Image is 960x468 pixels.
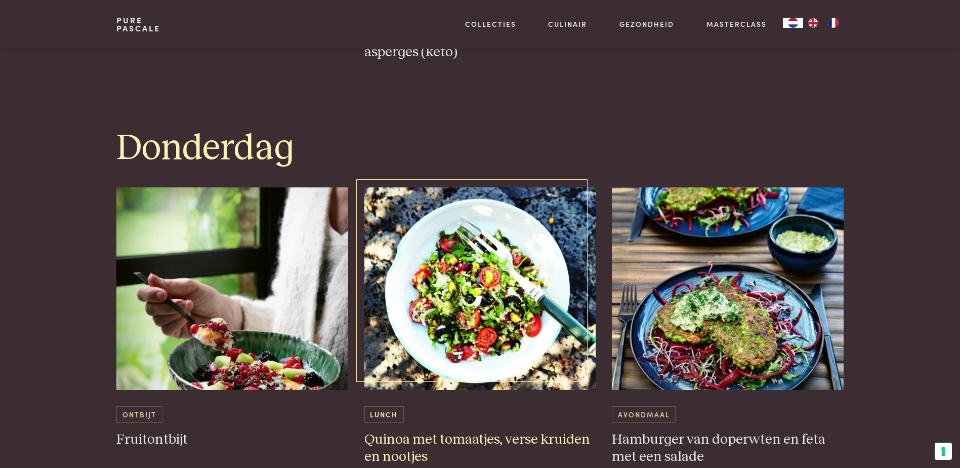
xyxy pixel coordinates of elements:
h1: Donderdag [116,126,843,171]
a: Gezondheid [619,19,674,29]
a: Fruitontbijt Ontbijt Fruitontbijt [116,187,348,449]
h3: Fruitontbijt [116,431,348,449]
a: Collecties [465,19,516,29]
a: FR [823,18,844,28]
div: Language [783,18,803,28]
img: Fruitontbijt [116,187,348,390]
h3: Quinoa met tomaatjes, verse kruiden en nootjes [364,431,596,466]
img: Quinoa met tomaatjes, verse kruiden en nootjes [364,187,596,390]
span: Lunch [364,406,404,423]
a: Hamburger van doperwten en feta met een salade Avondmaal Hamburger van doperwten en feta met een ... [612,187,844,466]
a: PurePascale [116,16,160,32]
span: Avondmaal [612,406,676,423]
button: Uw voorkeuren voor toestemming voor trackingtechnologieën [935,443,952,460]
a: Quinoa met tomaatjes, verse kruiden en nootjes Lunch Quinoa met tomaatjes, verse kruiden en nootjes [364,187,596,466]
aside: Language selected: Nederlands [783,18,844,28]
a: NL [783,18,803,28]
h3: Hamburger van doperwten en feta met een salade [612,431,844,466]
a: Culinair [548,19,587,29]
span: Ontbijt [116,406,162,423]
img: Hamburger van doperwten en feta met een salade [612,187,844,390]
a: EN [803,18,823,28]
a: Masterclass [706,19,767,29]
ul: Language list [803,18,844,28]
